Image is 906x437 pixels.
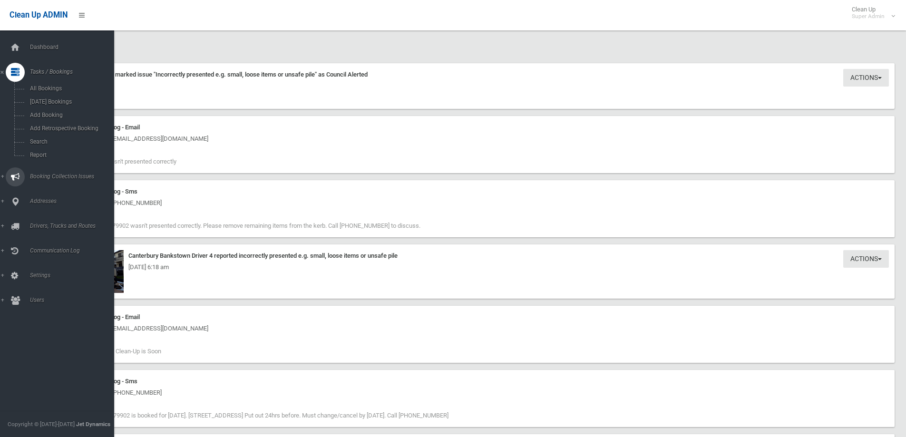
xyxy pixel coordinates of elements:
[67,262,889,273] div: [DATE] 6:18 am
[67,222,420,229] span: Your clean-up #479902 wasn't presented correctly. Please remove remaining items from the kerb. Ca...
[27,112,113,118] span: Add Booking
[27,152,113,158] span: Report
[27,198,121,204] span: Addresses
[843,250,889,268] button: Actions
[67,158,176,165] span: Your Clean-Up wasn't presented correctly
[852,13,885,20] small: Super Admin
[27,223,121,229] span: Drivers, Trucks and Routes
[27,98,113,105] span: [DATE] Bookings
[10,10,68,19] span: Clean Up ADMIN
[67,69,889,80] div: [PERSON_NAME] marked issue "Incorrectly presented e.g. small, loose items or unsafe pile" as Coun...
[67,323,889,334] div: [DATE] 9:02 am - [EMAIL_ADDRESS][DOMAIN_NAME]
[27,173,121,180] span: Booking Collection Issues
[67,376,889,387] div: Communication Log - Sms
[27,125,113,132] span: Add Retrospective Booking
[67,80,889,92] div: [DATE] 7:59 am
[67,387,889,398] div: [DATE] 9:02 am - [PHONE_NUMBER]
[843,69,889,87] button: Actions
[67,250,889,262] div: Canterbury Bankstown Driver 4 reported incorrectly presented e.g. small, loose items or unsafe pile
[76,421,110,427] strong: Jet Dynamics
[27,138,113,145] span: Search
[42,36,895,48] h2: History
[8,421,75,427] span: Copyright © [DATE]-[DATE]
[27,44,121,50] span: Dashboard
[27,247,121,254] span: Communication Log
[27,297,121,303] span: Users
[27,85,113,92] span: All Bookings
[27,272,121,279] span: Settings
[67,197,889,209] div: [DATE] 6:18 am - [PHONE_NUMBER]
[67,311,889,323] div: Communication Log - Email
[67,122,889,133] div: Communication Log - Email
[67,412,448,419] span: Your Clean-Up #479902 is booked for [DATE]. [STREET_ADDRESS] Put out 24hrs before. Must change/ca...
[67,186,889,197] div: Communication Log - Sms
[67,133,889,145] div: [DATE] 6:18 am - [EMAIL_ADDRESS][DOMAIN_NAME]
[27,68,121,75] span: Tasks / Bookings
[847,6,894,20] span: Clean Up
